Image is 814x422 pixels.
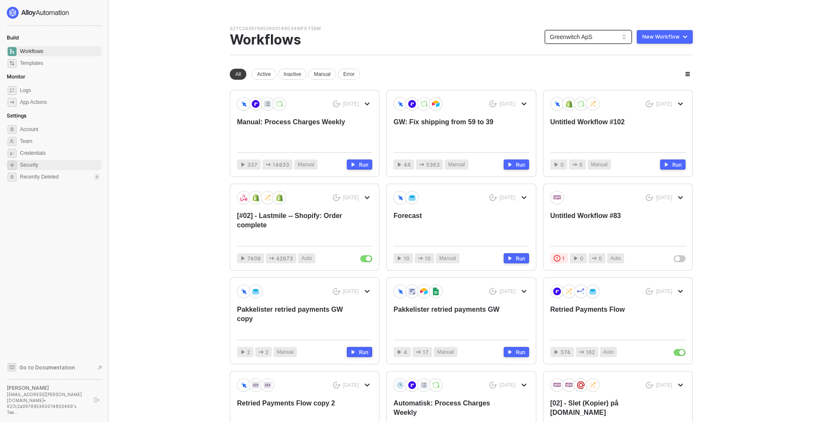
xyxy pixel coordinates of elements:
span: Go to Documentation [20,364,75,371]
button: New Workflow [637,30,693,44]
span: 7409 [247,254,261,263]
span: icon-success-page [333,194,341,201]
span: icon-arrow-down [521,101,527,106]
div: [DATE] [656,382,672,389]
div: [PERSON_NAME] [7,385,86,391]
img: icon [553,194,561,201]
div: Run [672,161,682,168]
span: icon-app-actions [266,162,271,167]
img: icon [396,381,404,389]
img: icon [252,288,259,295]
span: 10 [404,254,410,263]
span: icon-arrow-down [678,195,683,200]
span: icon-app-actions [572,162,577,167]
img: icon [408,288,416,295]
img: icon [396,100,404,107]
span: Workflows [20,46,100,56]
img: icon [577,100,585,108]
span: icon-success-page [489,288,497,295]
span: icon-app-actions [269,256,274,261]
span: Team [20,136,100,146]
span: icon-arrow-down [365,383,370,388]
div: Inactive [278,69,307,80]
span: Credentials [20,148,100,158]
img: icon [420,381,428,389]
span: icon-success-page [646,194,654,201]
span: icon-success-page [489,382,497,389]
div: App Actions [20,99,47,106]
span: icon-app-actions [419,162,424,167]
span: icon-arrow-down [521,289,527,294]
span: marketplace [8,59,17,68]
img: icon [577,288,585,295]
div: GW: Fix shipping from 59 to 39 [393,117,502,145]
span: logout [94,397,99,402]
div: Pakkelister retried payments GW copy [237,305,345,333]
span: Manual [448,161,465,169]
div: New Workflow [642,34,680,40]
div: [DATE] [499,101,516,108]
span: document-arrow [95,363,104,372]
span: 17 [423,348,429,356]
span: icon-arrow-down [521,383,527,388]
img: icon [565,100,573,108]
img: icon [240,288,248,295]
img: icon [589,288,597,295]
div: Run [516,161,525,168]
span: 0 [599,254,602,263]
span: icon-success-page [333,101,341,108]
span: Templates [20,58,100,68]
span: icon-success-page [333,382,341,389]
span: icon-app-actions [416,349,421,355]
span: Logs [20,85,100,95]
span: icon-arrow-down [678,383,683,388]
span: settings [8,173,17,182]
div: [DATE] [499,382,516,389]
img: icon [240,100,248,107]
span: icon-arrow-down [365,101,370,106]
div: Manual [308,69,336,80]
div: [#02] - Lastmile -- Shopify: Order complete [237,211,345,239]
a: logo [7,7,101,19]
span: icon-app-actions [592,256,597,261]
span: Auto [610,254,621,263]
div: [DATE] [343,101,359,108]
span: icon-app-actions [259,349,264,355]
img: icon [252,194,259,201]
img: icon [565,381,573,389]
span: credentials [8,149,17,158]
span: Security [20,160,100,170]
img: icon [276,100,283,108]
span: icon-success-page [646,101,654,108]
span: icon-arrow-down [678,289,683,294]
span: 574 [560,348,571,356]
span: Auto [301,254,312,263]
span: Auto [603,348,614,356]
img: icon [420,288,428,295]
div: Manual: Process Charges Weekly [237,117,345,145]
span: 162 [586,348,595,356]
div: Active [251,69,276,80]
span: documentation [8,363,16,372]
span: 0 [580,254,583,263]
span: security [8,161,17,170]
div: Run [359,349,368,356]
img: icon [264,194,271,201]
img: icon [553,100,561,107]
span: icon-success-page [646,382,654,389]
img: icon [420,100,428,108]
span: 0 [579,161,583,169]
img: icon [240,381,248,388]
img: icon [408,381,416,389]
span: 2 [247,348,250,356]
span: 14933 [273,161,289,169]
img: logo [7,7,70,19]
div: [DATE] [343,194,359,201]
span: 42973 [276,254,293,263]
img: icon [264,381,271,389]
span: Build [7,34,19,41]
img: icon [240,194,248,201]
img: icon [252,100,259,108]
span: icon-success-page [489,101,497,108]
div: Untitled Workflow #83 [550,211,658,239]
